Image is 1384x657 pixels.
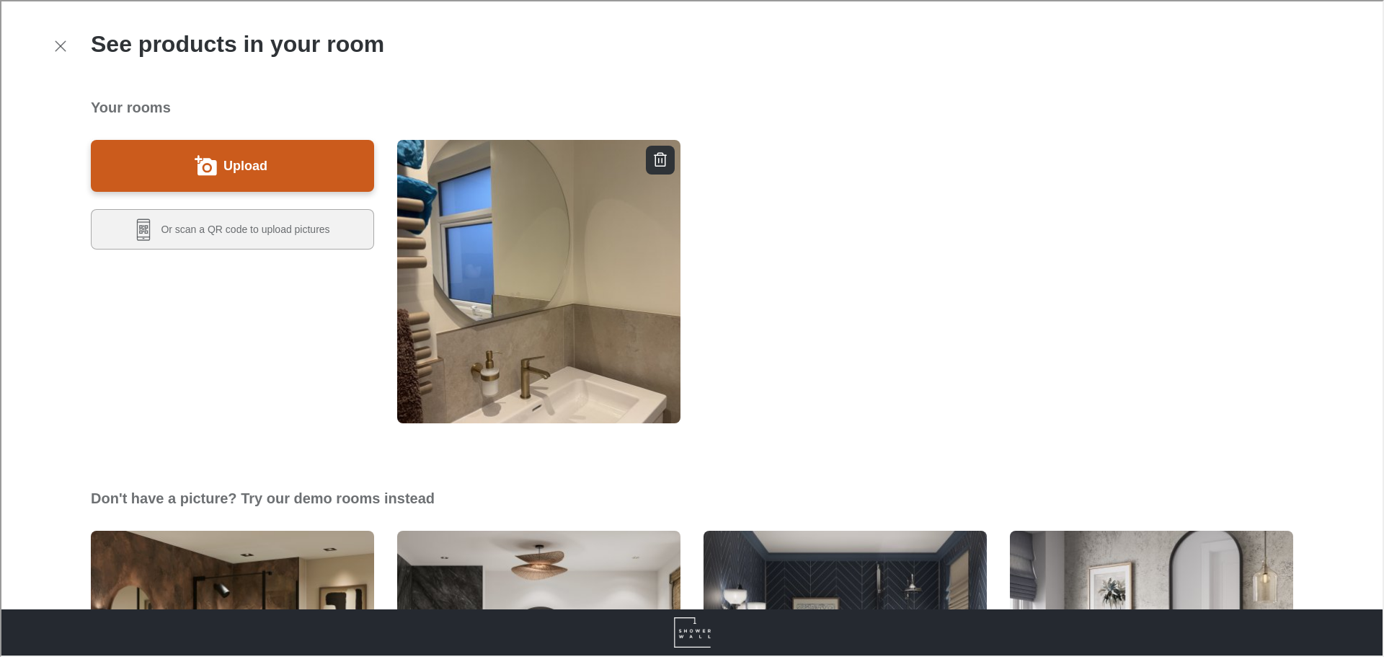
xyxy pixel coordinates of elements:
a: Visit Showerwall homepage [633,616,748,646]
button: Scan a QR code to upload pictures [89,208,373,248]
li: "Your room" [396,138,679,426]
button: Exit visualizer [46,32,72,58]
label: Upload [222,153,266,176]
h2: Don't have a picture? Try our demo rooms instead [89,488,433,506]
h2: Your rooms [89,97,1292,115]
button: Delete room [644,144,673,173]
button: Upload a picture of your room [89,138,373,190]
img: "Your room" [396,138,682,425]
